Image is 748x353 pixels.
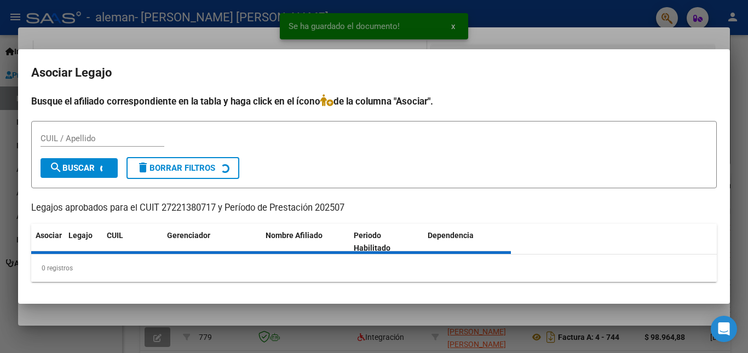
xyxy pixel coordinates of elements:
[31,224,64,260] datatable-header-cell: Asociar
[107,231,123,240] span: CUIL
[31,201,717,215] p: Legajos aprobados para el CUIT 27221380717 y Período de Prestación 202507
[349,224,423,260] datatable-header-cell: Periodo Habilitado
[261,224,349,260] datatable-header-cell: Nombre Afiliado
[136,163,215,173] span: Borrar Filtros
[423,224,511,260] datatable-header-cell: Dependencia
[31,94,717,108] h4: Busque el afiliado correspondiente en la tabla y haga click en el ícono de la columna "Asociar".
[102,224,163,260] datatable-header-cell: CUIL
[31,62,717,83] h2: Asociar Legajo
[41,158,118,178] button: Buscar
[49,163,95,173] span: Buscar
[126,157,239,179] button: Borrar Filtros
[167,231,210,240] span: Gerenciador
[36,231,62,240] span: Asociar
[428,231,474,240] span: Dependencia
[711,316,737,342] div: Open Intercom Messenger
[266,231,323,240] span: Nombre Afiliado
[31,254,717,282] div: 0 registros
[64,224,102,260] datatable-header-cell: Legajo
[136,161,149,174] mat-icon: delete
[163,224,261,260] datatable-header-cell: Gerenciador
[354,231,390,252] span: Periodo Habilitado
[68,231,93,240] span: Legajo
[49,161,62,174] mat-icon: search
